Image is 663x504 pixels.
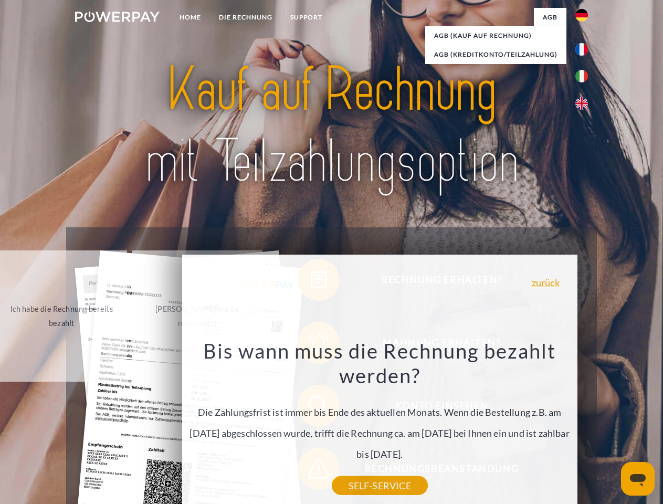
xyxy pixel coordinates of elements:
[332,476,428,495] a: SELF-SERVICE
[139,302,257,330] div: [PERSON_NAME] wurde retourniert
[532,278,560,287] a: zurück
[281,8,331,27] a: SUPPORT
[188,338,571,388] h3: Bis wann muss die Rechnung bezahlt werden?
[575,70,588,82] img: it
[210,8,281,27] a: DIE RECHNUNG
[3,302,121,330] div: Ich habe die Rechnung bereits bezahlt
[100,50,563,201] img: title-powerpay_de.svg
[425,45,566,64] a: AGB (Kreditkonto/Teilzahlung)
[575,9,588,22] img: de
[75,12,160,22] img: logo-powerpay-white.svg
[575,97,588,110] img: en
[188,338,571,486] div: Die Zahlungsfrist ist immer bis Ende des aktuellen Monats. Wenn die Bestellung z.B. am [DATE] abg...
[621,462,655,496] iframe: Schaltfläche zum Öffnen des Messaging-Fensters
[171,8,210,27] a: Home
[534,8,566,27] a: agb
[575,43,588,56] img: fr
[425,26,566,45] a: AGB (Kauf auf Rechnung)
